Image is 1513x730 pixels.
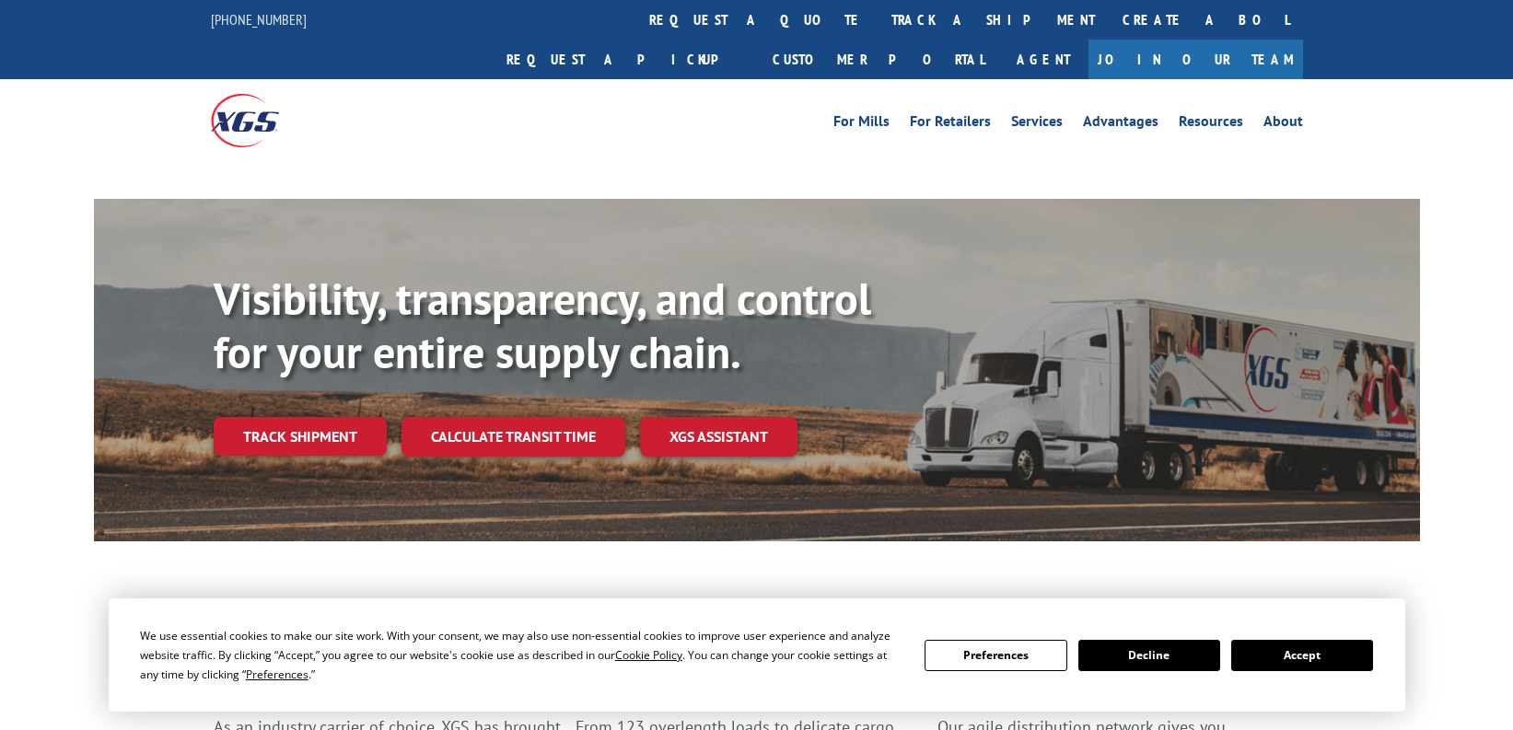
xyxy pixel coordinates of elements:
button: Decline [1078,640,1220,671]
a: Join Our Team [1088,40,1303,79]
a: About [1263,114,1303,134]
a: For Mills [833,114,890,134]
b: Visibility, transparency, and control for your entire supply chain. [214,270,871,380]
a: Calculate transit time [402,417,625,457]
a: For Retailers [910,114,991,134]
a: Request a pickup [493,40,759,79]
button: Accept [1231,640,1373,671]
div: Cookie Consent Prompt [109,598,1405,712]
a: [PHONE_NUMBER] [211,10,307,29]
div: We use essential cookies to make our site work. With your consent, we may also use non-essential ... [140,626,902,684]
a: Customer Portal [759,40,998,79]
a: Track shipment [214,417,387,456]
a: Advantages [1083,114,1158,134]
span: Cookie Policy [615,647,682,663]
a: Resources [1179,114,1243,134]
a: Services [1011,114,1063,134]
button: Preferences [925,640,1066,671]
a: Agent [998,40,1088,79]
span: Preferences [246,666,308,682]
a: XGS ASSISTANT [640,417,797,457]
